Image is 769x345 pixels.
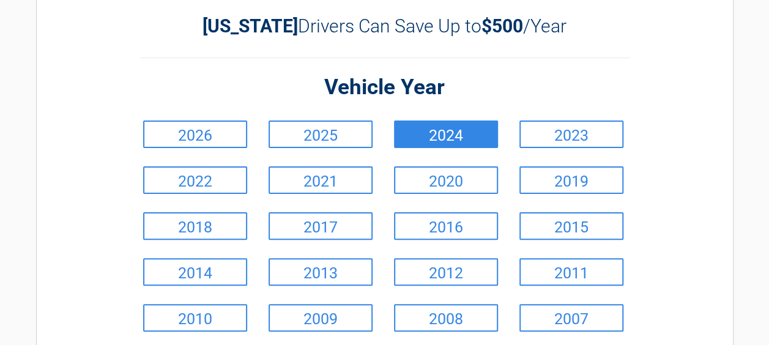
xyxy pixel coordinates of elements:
a: 2022 [143,166,247,194]
a: 2015 [519,212,623,240]
a: 2021 [269,166,373,194]
b: [US_STATE] [202,15,298,37]
a: 2024 [394,121,498,148]
a: 2011 [519,258,623,286]
a: 2008 [394,304,498,332]
a: 2023 [519,121,623,148]
b: $500 [481,15,523,37]
a: 2014 [143,258,247,286]
a: 2025 [269,121,373,148]
a: 2018 [143,212,247,240]
a: 2026 [143,121,247,148]
a: 2007 [519,304,623,332]
a: 2013 [269,258,373,286]
h2: Drivers Can Save Up to /Year [140,15,630,37]
a: 2020 [394,166,498,194]
a: 2017 [269,212,373,240]
a: 2010 [143,304,247,332]
a: 2019 [519,166,623,194]
a: 2016 [394,212,498,240]
a: 2009 [269,304,373,332]
h2: Vehicle Year [140,73,630,102]
a: 2012 [394,258,498,286]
